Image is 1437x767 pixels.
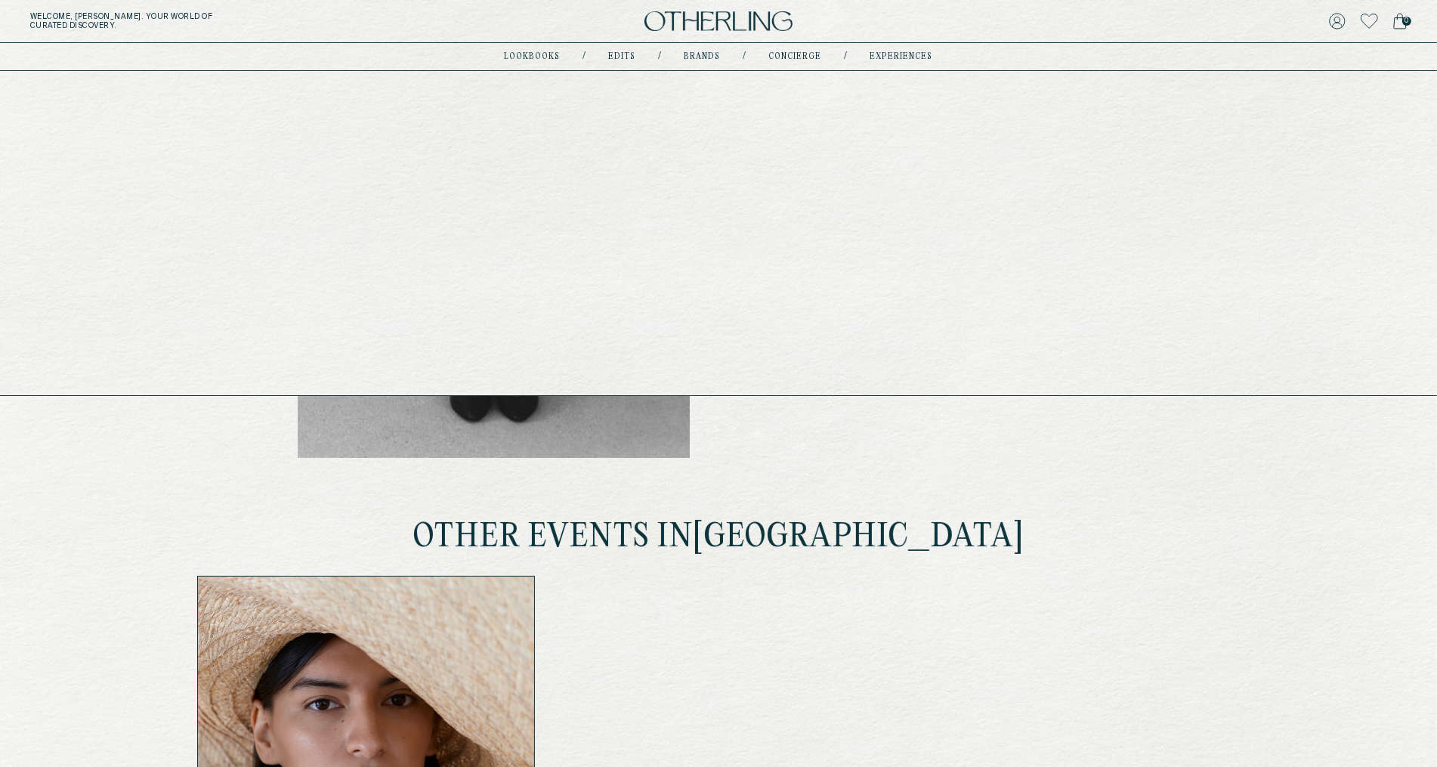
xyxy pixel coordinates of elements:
span: 0 [1402,17,1411,26]
a: 0 [1393,11,1407,32]
a: Edits [609,53,636,60]
a: concierge [769,53,822,60]
a: lookbooks [505,53,561,60]
h5: other events in [GEOGRAPHIC_DATA] [413,518,1024,557]
a: Brands [685,53,721,60]
a: experiences [870,53,933,60]
h5: Welcome, [PERSON_NAME] . Your world of curated discovery. [30,12,443,30]
img: logo [644,11,793,32]
div: / [583,51,586,63]
div: / [845,51,848,63]
div: / [659,51,662,63]
div: / [743,51,746,63]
